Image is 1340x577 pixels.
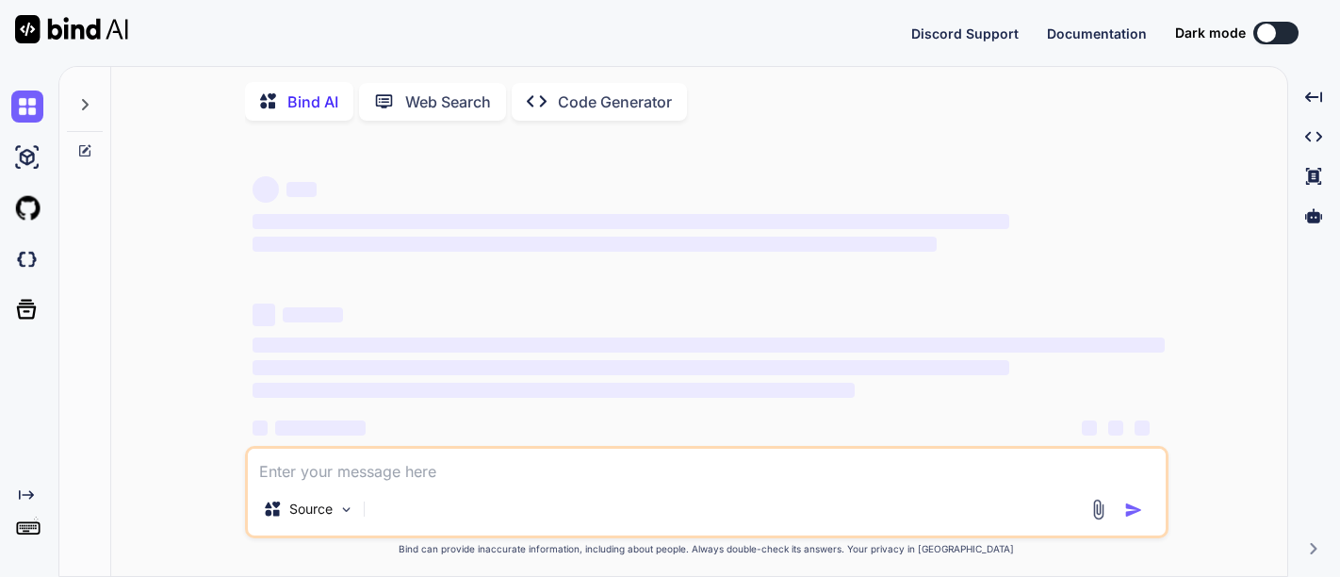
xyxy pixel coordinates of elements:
[1047,24,1147,43] button: Documentation
[911,25,1019,41] span: Discord Support
[1047,25,1147,41] span: Documentation
[11,91,43,123] img: chat
[245,542,1168,556] p: Bind can provide inaccurate information, including about people. Always double-check its answers....
[11,141,43,173] img: ai-studio
[253,420,268,436] span: ‌
[253,237,937,252] span: ‌
[11,243,43,275] img: darkCloudIdeIcon
[1082,420,1097,436] span: ‌
[11,192,43,224] img: githubLight
[911,24,1019,43] button: Discord Support
[1135,420,1150,436] span: ‌
[1175,24,1246,42] span: Dark mode
[1087,499,1109,520] img: attachment
[253,338,1165,353] span: ‌
[287,91,338,113] p: Bind AI
[253,304,275,326] span: ‌
[1108,420,1123,436] span: ‌
[286,182,317,197] span: ‌
[289,500,333,519] p: Source
[253,360,1009,375] span: ‌
[283,307,343,322] span: ‌
[1124,501,1143,519] img: icon
[275,420,366,436] span: ‌
[338,502,354,518] img: Pick Models
[15,15,128,43] img: Bind AI
[253,214,1009,229] span: ‌
[253,383,855,398] span: ‌
[558,91,672,113] p: Code Generator
[253,176,279,203] span: ‌
[405,91,491,113] p: Web Search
